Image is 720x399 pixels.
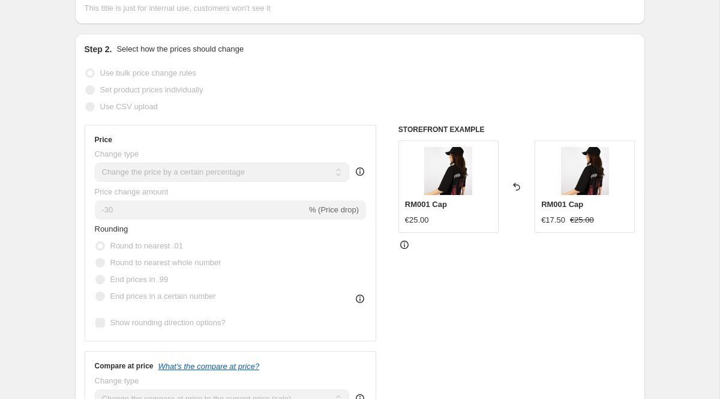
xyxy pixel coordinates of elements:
strike: €25.00 [570,214,594,226]
p: Select how the prices should change [116,43,244,55]
h6: STOREFRONT EXAMPLE [398,125,635,134]
span: Use CSV upload [100,102,158,111]
span: Price change amount [95,187,169,196]
span: Round to nearest .01 [110,241,183,250]
h3: Price [95,135,112,145]
span: This title is just for internal use, customers won't see it [85,4,271,13]
span: RM001 Cap [405,200,447,209]
span: RM001 Cap [541,200,583,209]
span: End prices in a certain number [110,292,216,301]
h3: Compare at price [95,361,154,371]
span: Set product prices individually [100,85,203,94]
span: Round to nearest whole number [110,258,221,267]
div: €25.00 [405,214,429,226]
div: help [354,166,366,178]
span: Change type [95,376,139,385]
input: -15 [95,200,307,220]
span: % (Price drop) [309,205,359,214]
span: End prices in .99 [110,275,169,284]
h2: Step 2. [85,43,112,55]
div: €17.50 [541,214,565,226]
button: What's the compare at price? [158,362,260,371]
img: Rough_Material_-_R2_-_51_3364_80x.jpg [561,147,609,195]
span: Change type [95,149,139,158]
span: Use bulk price change rules [100,68,196,77]
span: Show rounding direction options? [110,318,226,327]
span: Rounding [95,224,128,233]
img: Rough_Material_-_R2_-_51_3364_80x.jpg [424,147,472,195]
